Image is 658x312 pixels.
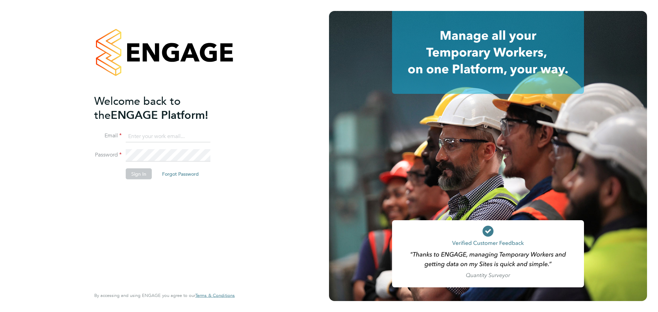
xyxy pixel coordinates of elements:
a: Terms & Conditions [195,293,235,298]
label: Email [94,132,122,139]
span: Welcome back to the [94,94,181,122]
span: By accessing and using ENGAGE you agree to our [94,292,235,298]
input: Enter your work email... [126,130,210,142]
button: Forgot Password [157,169,204,179]
label: Password [94,151,122,159]
button: Sign In [126,169,152,179]
h2: ENGAGE Platform! [94,94,228,122]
